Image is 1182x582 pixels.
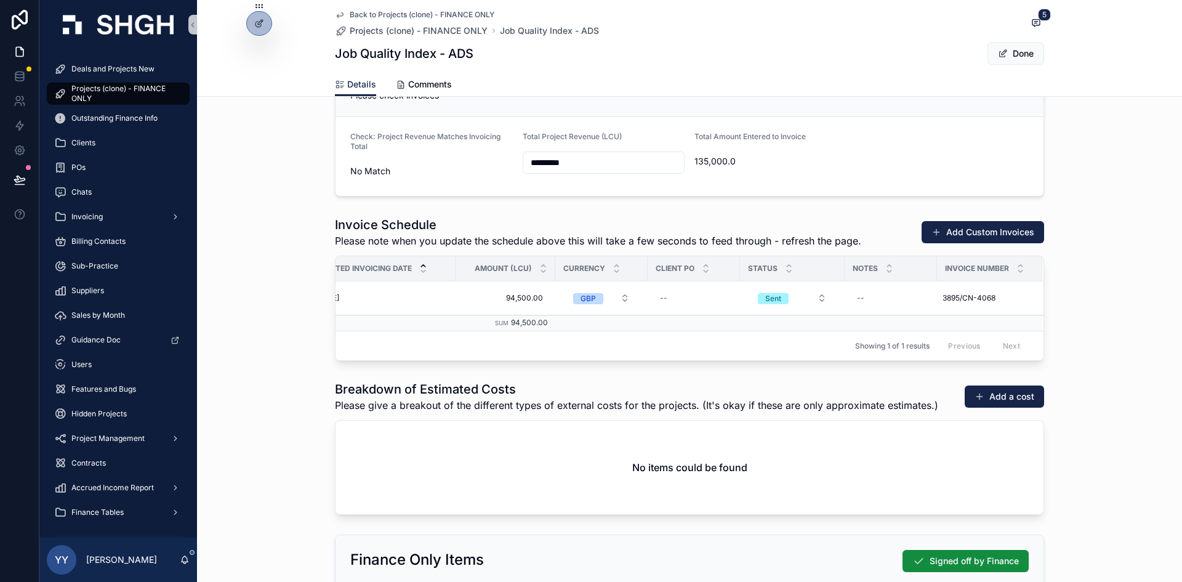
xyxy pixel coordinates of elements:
[47,230,190,253] a: Billing Contacts
[965,386,1044,408] button: Add a cost
[47,354,190,376] a: Users
[748,264,778,273] span: Status
[335,25,488,37] a: Projects (clone) - FINANCE ONLY
[922,221,1044,243] button: Add Custom Invoices
[350,10,494,20] span: Back to Projects (clone) - FINANCE ONLY
[47,280,190,302] a: Suppliers
[945,264,1009,273] span: Invoice Number
[71,507,124,517] span: Finance Tables
[853,264,878,273] span: Notes
[855,341,930,351] span: Showing 1 of 1 results
[71,286,104,296] span: Suppliers
[335,398,938,413] span: Please give a breakout of the different types of external costs for the projects. (It's okay if t...
[857,293,864,303] div: --
[47,403,190,425] a: Hidden Projects
[71,236,126,246] span: Billing Contacts
[335,381,938,398] h1: Breakdown of Estimated Costs
[335,73,376,97] a: Details
[71,409,127,419] span: Hidden Projects
[350,165,513,177] span: No Match
[335,45,473,62] h1: Job Quality Index - ADS
[47,181,190,203] a: Chats
[47,304,190,326] a: Sales by Month
[71,483,154,493] span: Accrued Income Report
[408,78,452,91] span: Comments
[335,10,494,20] a: Back to Projects (clone) - FINANCE ONLY
[47,501,190,523] a: Finance Tables
[523,132,622,141] span: Total Project Revenue (LCU)
[511,318,548,327] span: 94,500.00
[311,264,412,273] span: Expected Invoicing Date
[748,287,837,309] button: Select Button
[39,49,197,538] div: scrollable content
[1028,16,1044,31] button: 5
[47,427,190,450] a: Project Management
[475,264,532,273] span: Amount (LCU)
[987,42,1044,65] button: Done
[47,477,190,499] a: Accrued Income Report
[47,378,190,400] a: Features and Bugs
[495,320,509,326] small: Sum
[694,132,806,141] span: Total Amount Entered to Invoice
[71,163,86,172] span: POs
[47,83,190,105] a: Projects (clone) - FINANCE ONLY
[47,329,190,351] a: Guidance Doc
[903,550,1029,572] button: Signed off by Finance
[660,293,667,303] div: --
[71,458,106,468] span: Contracts
[55,552,68,567] span: YY
[500,25,599,37] a: Job Quality Index - ADS
[63,15,174,34] img: App logo
[694,155,857,168] span: 135,000.0
[71,138,95,148] span: Clients
[47,452,190,474] a: Contracts
[47,132,190,154] a: Clients
[47,255,190,277] a: Sub-Practice
[335,233,861,248] span: Please note when you update the schedule above this will take a few seconds to feed through - ref...
[335,216,861,233] h1: Invoice Schedule
[71,261,118,271] span: Sub-Practice
[563,287,640,309] button: Select Button
[71,434,145,443] span: Project Management
[350,25,488,37] span: Projects (clone) - FINANCE ONLY
[347,78,376,91] span: Details
[71,84,177,103] span: Projects (clone) - FINANCE ONLY
[47,107,190,129] a: Outstanding Finance Info
[47,156,190,179] a: POs
[71,212,103,222] span: Invoicing
[71,64,155,74] span: Deals and Projects New
[71,360,92,370] span: Users
[396,73,452,98] a: Comments
[71,384,136,394] span: Features and Bugs
[71,187,92,197] span: Chats
[350,550,484,570] h2: Finance Only Items
[47,58,190,80] a: Deals and Projects New
[1038,9,1051,21] span: 5
[930,555,1019,567] span: Signed off by Finance
[71,113,158,123] span: Outstanding Finance Info
[632,460,747,475] h2: No items could be found
[350,132,501,151] span: Check: Project Revenue Matches Invoicing Total
[71,335,121,345] span: Guidance Doc
[581,293,596,304] div: GBP
[71,310,125,320] span: Sales by Month
[765,293,781,304] div: Sent
[47,206,190,228] a: Invoicing
[468,293,543,303] span: 94,500.00
[563,264,605,273] span: Currency
[943,293,995,303] span: 3895/CN-4068
[656,264,694,273] span: Client PO
[86,554,157,566] p: [PERSON_NAME]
